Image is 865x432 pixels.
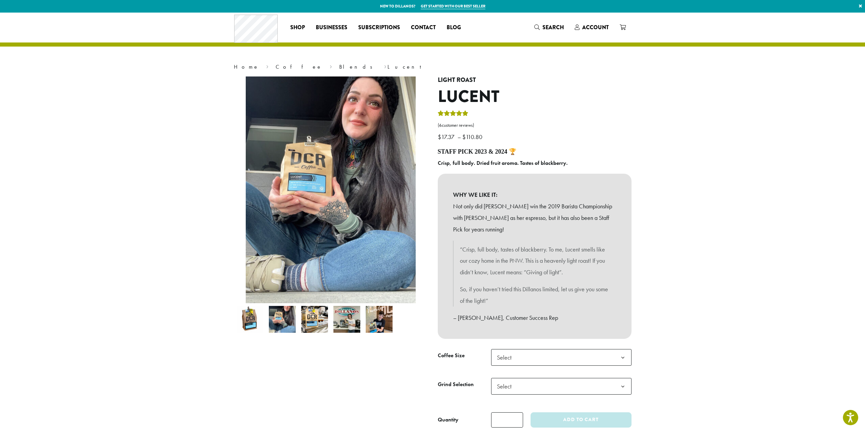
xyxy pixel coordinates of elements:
[457,133,461,141] span: –
[411,23,436,32] span: Contact
[438,416,459,424] div: Quantity
[276,63,322,70] a: Coffee
[384,61,386,71] span: ›
[438,159,568,167] b: Crisp, full body. Dried fruit aroma. Tastes of blackberry.
[531,412,631,428] button: Add to cart
[246,76,416,303] img: Lucent - Image 2
[333,306,360,333] img: Tanner Burke picks Lucent 2021
[234,63,259,70] a: Home
[491,378,632,395] span: Select
[438,133,441,141] span: $
[460,283,609,307] p: So, if you haven’t tried this Dillanos limited, let us give you some of the light!”
[439,122,442,128] span: 6
[234,63,632,71] nav: Breadcrumb
[285,22,310,33] a: Shop
[339,63,377,70] a: Blends
[529,22,569,33] a: Search
[330,61,332,71] span: ›
[438,76,632,84] h4: Light Roast
[438,133,456,141] bdi: 17.37
[494,351,518,364] span: Select
[438,122,632,129] a: (6customer reviews)
[453,312,616,324] p: – [PERSON_NAME], Customer Success Rep
[582,23,609,31] span: Account
[438,87,632,107] h1: Lucent
[266,61,269,71] span: ›
[366,306,393,333] img: Sams Favorite Dillanos Coffee
[462,133,484,141] bdi: 110.80
[301,306,328,333] img: Lucent - Image 3
[358,23,400,32] span: Subscriptions
[421,3,485,9] a: Get started with our best seller
[494,380,518,393] span: Select
[460,244,609,278] p: “Crisp, full body, tastes of blackberry. To me, Lucent smells like our cozy home in the PNW. This...
[269,306,296,333] img: Lucent - Image 2
[447,23,461,32] span: Blog
[438,351,491,361] label: Coffee Size
[438,148,632,156] h4: STAFF PICK 2023 & 2024 🏆
[491,349,632,366] span: Select
[290,23,305,32] span: Shop
[491,412,523,428] input: Product quantity
[237,306,263,333] img: Lucent
[438,380,491,390] label: Grind Selection
[462,133,466,141] span: $
[316,23,347,32] span: Businesses
[542,23,564,31] span: Search
[453,201,616,235] p: Not only did [PERSON_NAME] win the 2019 Barista Championship with [PERSON_NAME] as her espresso, ...
[453,189,616,201] b: WHY WE LIKE IT:
[438,109,468,120] div: Rated 5.00 out of 5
